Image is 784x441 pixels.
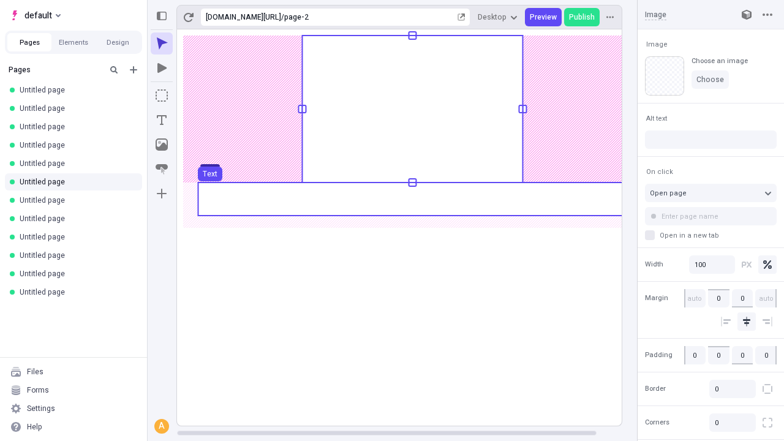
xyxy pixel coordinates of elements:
[9,65,102,75] div: Pages
[569,12,595,22] span: Publish
[645,350,673,360] span: Padding
[20,159,132,168] div: Untitled page
[51,33,96,51] button: Elements
[20,140,132,150] div: Untitled page
[646,114,667,123] span: Alt text
[5,6,66,24] button: Select site
[708,289,729,307] input: auto
[156,420,168,432] div: A
[284,12,455,22] div: page-2
[20,85,132,95] div: Untitled page
[24,8,52,23] span: default
[645,418,669,428] span: Corners
[20,177,132,187] div: Untitled page
[564,8,600,26] button: Publish
[717,312,735,331] button: Align left
[281,12,284,22] div: /
[692,56,748,66] div: Choose an image
[27,385,49,395] div: Forms
[684,289,706,307] input: auto
[645,207,777,225] input: Enter page name
[645,9,725,20] input: Image
[151,158,173,180] button: Button
[696,75,724,85] span: Choose
[646,40,668,49] span: Image
[646,167,673,176] span: On click
[755,289,777,307] input: auto
[644,111,669,126] button: Alt text
[20,232,132,242] div: Untitled page
[645,293,668,304] span: Margin
[27,404,55,413] div: Settings
[126,62,141,77] button: Add new
[644,164,676,179] button: On click
[737,255,756,274] button: Pixels
[20,214,132,224] div: Untitled page
[530,12,557,22] span: Preview
[525,8,562,26] button: Preview
[732,289,753,307] input: auto
[20,251,132,260] div: Untitled page
[478,12,507,22] span: Desktop
[96,33,140,51] button: Design
[650,188,687,198] span: Open page
[644,37,670,51] button: Image
[151,109,173,131] button: Text
[7,33,51,51] button: Pages
[645,384,666,394] span: Border
[198,167,222,181] button: Text
[758,255,777,274] button: Percentage
[20,104,132,113] div: Untitled page
[206,12,281,22] div: [URL][DOMAIN_NAME]
[645,259,663,269] span: Width
[20,195,132,205] div: Untitled page
[151,85,173,107] button: Box
[473,8,522,26] button: Desktop
[692,70,729,89] button: Choose
[758,312,777,331] button: Align right
[737,312,756,331] button: Align center
[27,422,42,432] div: Help
[20,269,132,279] div: Untitled page
[27,367,43,377] div: Files
[20,287,132,297] div: Untitled page
[645,230,777,240] label: Open in a new tab
[20,122,132,132] div: Untitled page
[151,134,173,156] button: Image
[203,169,217,179] div: Text
[645,184,777,202] button: Open page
